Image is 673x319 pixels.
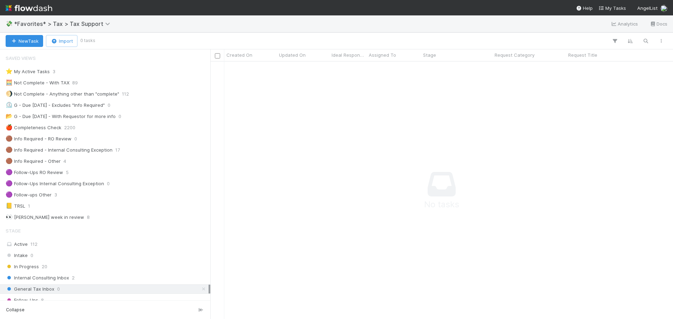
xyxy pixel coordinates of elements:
[118,112,121,121] span: 0
[64,123,75,132] span: 2200
[279,51,306,58] span: Updated On
[6,102,13,108] span: ⏲️
[115,146,120,154] span: 17
[6,134,72,143] div: Info Required - RO Review
[53,67,55,76] span: 3
[6,203,13,209] span: 📒
[6,67,50,76] div: My Active Tasks
[637,5,658,11] span: AngelList
[6,202,25,210] div: TRSL
[30,251,33,260] span: 0
[6,158,13,164] span: 🟤
[72,273,75,282] span: 2
[63,157,66,166] span: 4
[226,51,252,58] span: Created On
[6,124,13,130] span: 🍎
[6,224,21,238] span: Stage
[6,273,69,282] span: Internal Consulting Inbox
[6,169,13,175] span: 🟣
[611,20,638,28] a: Analytics
[6,213,84,222] div: [PERSON_NAME] week in review
[6,146,113,154] div: Info Required - Internal Consulting Exception
[568,51,597,58] span: Request Title
[332,51,365,58] span: Ideal Response Date
[6,168,63,177] div: Follow-Ups RO Review
[6,214,13,220] span: 👀
[108,101,110,110] span: 0
[41,296,44,305] span: 8
[66,168,69,177] span: 5
[660,5,667,12] img: avatar_cfa6ccaa-c7d9-46b3-b608-2ec56ecf97ad.png
[598,5,626,11] span: My Tasks
[650,20,667,28] a: Docs
[6,240,209,249] div: Active
[28,202,30,210] span: 1
[6,101,105,110] div: G - Due [DATE] - Excludes "Info Required"
[215,53,220,58] input: Toggle All Rows Selected
[46,35,77,47] button: Import
[6,68,13,74] span: ⭐
[6,136,13,141] span: 🟤
[72,78,78,87] span: 89
[122,90,129,98] span: 112
[6,2,52,14] img: logo-inverted-e16ddd16eac7371096b0.svg
[107,179,110,188] span: 0
[54,190,57,199] span: 3
[87,213,90,222] span: 8
[6,91,13,97] span: 🌖
[74,134,77,143] span: 0
[6,112,116,121] div: G - Due [DATE] - With Requestor for more info
[6,307,25,313] span: Collapse
[6,123,61,132] div: Completeness Check
[6,21,13,27] span: 💸
[6,113,13,119] span: 📂
[6,147,13,153] span: 🟤
[369,51,396,58] span: Assigned To
[80,37,95,44] small: 0 tasks
[423,51,436,58] span: Stage
[6,35,43,47] button: NewTask
[6,192,13,197] span: 🟣
[6,180,13,186] span: 🟣
[6,51,36,65] span: Saved Views
[6,90,119,98] div: Not Complete - Anything other than "complete"
[6,296,38,305] span: Follow-Ups
[6,79,13,85] span: 🧮
[6,190,52,199] div: Follow-ups Other
[576,5,593,12] div: Help
[6,78,69,87] div: Not Complete - With TAX
[6,285,54,293] span: General Tax Inbox
[6,179,104,188] div: Follow-Ups Internal Consulting Exception
[598,5,626,12] a: My Tasks
[57,285,60,293] span: 0
[30,241,38,247] span: 112
[495,51,535,58] span: Request Category
[6,157,61,166] div: Info Required - Other
[6,251,28,260] span: Intake
[6,262,39,271] span: In Progress
[14,20,114,27] span: *Favorites* > Tax > Tax Support
[42,262,47,271] span: 20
